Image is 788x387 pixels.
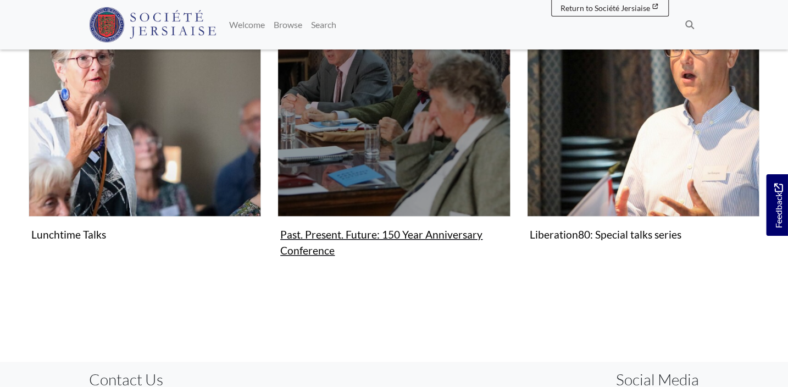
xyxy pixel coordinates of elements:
[561,3,650,13] span: Return to Société Jersiaise
[225,14,269,36] a: Welcome
[89,4,216,45] a: Société Jersiaise logo
[307,14,341,36] a: Search
[772,183,785,228] span: Feedback
[766,174,788,236] a: Would you like to provide feedback?
[89,7,216,42] img: Société Jersiaise
[269,14,307,36] a: Browse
